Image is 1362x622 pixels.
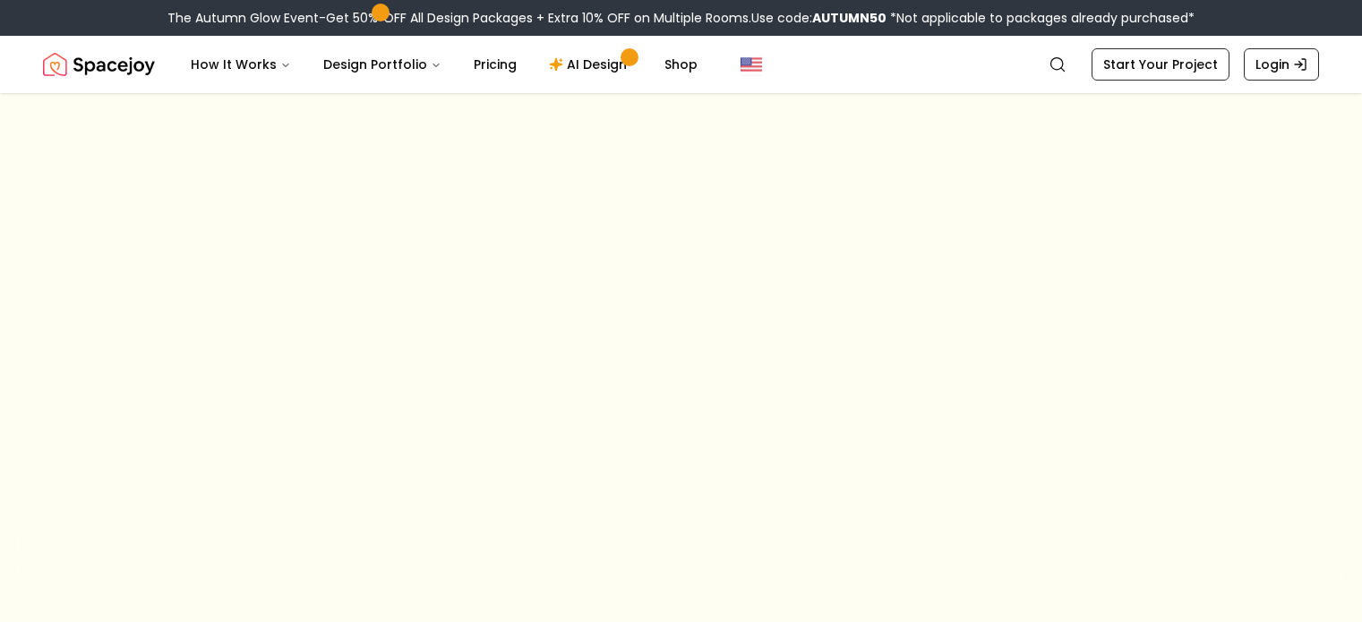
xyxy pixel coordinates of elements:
a: Login [1244,48,1319,81]
nav: Global [43,36,1319,93]
img: Spacejoy Logo [43,47,155,82]
a: Start Your Project [1092,48,1229,81]
button: Design Portfolio [309,47,456,82]
a: Spacejoy [43,47,155,82]
span: *Not applicable to packages already purchased* [887,9,1195,27]
div: The Autumn Glow Event-Get 50% OFF All Design Packages + Extra 10% OFF on Multiple Rooms. [167,9,1195,27]
a: AI Design [535,47,647,82]
a: Shop [650,47,712,82]
a: Pricing [459,47,531,82]
img: United States [741,54,762,75]
nav: Main [176,47,712,82]
span: Use code: [751,9,887,27]
b: AUTUMN50 [812,9,887,27]
button: How It Works [176,47,305,82]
